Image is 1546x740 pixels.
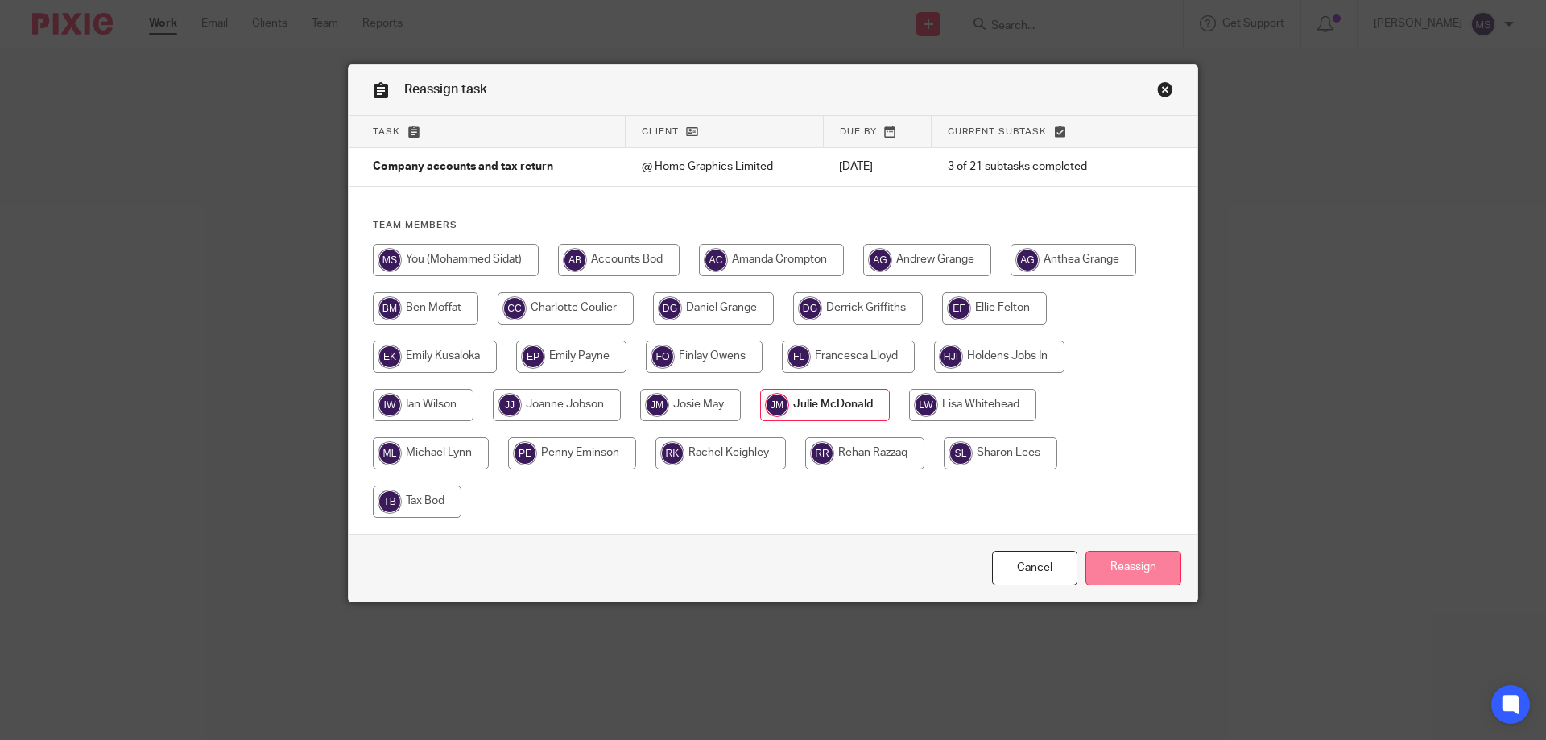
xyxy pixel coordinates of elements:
span: Company accounts and tax return [373,162,553,173]
span: Client [642,127,679,136]
td: 3 of 21 subtasks completed [932,148,1139,187]
span: Task [373,127,400,136]
a: Close this dialog window [1157,81,1173,103]
p: [DATE] [839,159,915,175]
input: Reassign [1085,551,1181,585]
a: Close this dialog window [992,551,1077,585]
h4: Team members [373,219,1173,232]
span: Reassign task [404,83,487,96]
p: @ Home Graphics Limited [642,159,808,175]
span: Due by [840,127,877,136]
span: Current subtask [948,127,1047,136]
